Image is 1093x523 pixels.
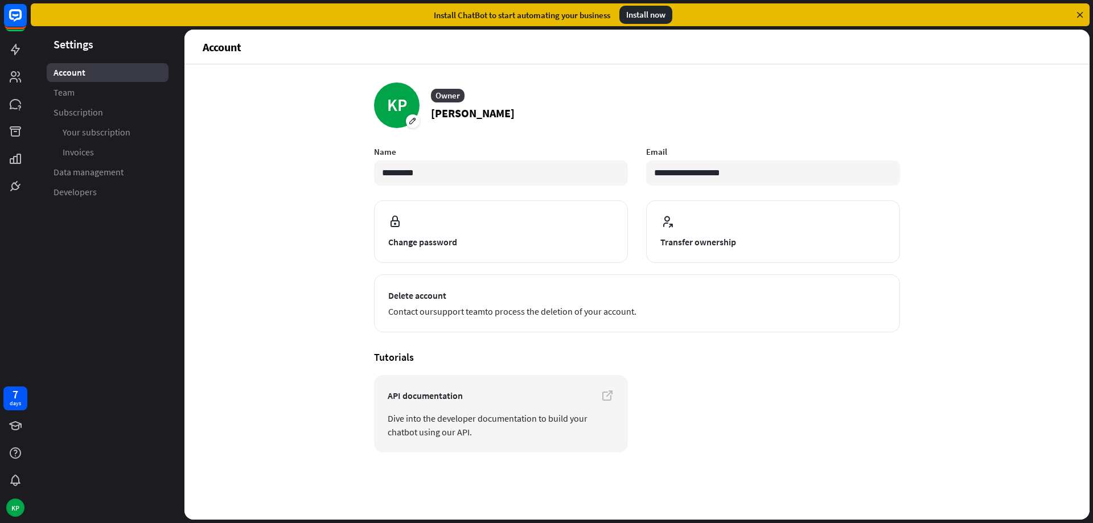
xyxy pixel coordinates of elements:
[431,105,515,122] p: [PERSON_NAME]
[374,351,900,364] h4: Tutorials
[374,200,628,263] button: Change password
[63,126,130,138] span: Your subscription
[47,143,169,162] a: Invoices
[54,67,85,79] span: Account
[47,83,169,102] a: Team
[10,400,21,407] div: days
[3,386,27,410] a: 7 days
[660,235,886,249] span: Transfer ownership
[63,146,94,158] span: Invoices
[388,304,886,318] span: Contact our to process the deletion of your account.
[388,389,614,402] span: API documentation
[9,5,43,39] button: Open LiveChat chat widget
[13,389,18,400] div: 7
[388,411,614,439] span: Dive into the developer documentation to build your chatbot using our API.
[54,106,103,118] span: Subscription
[374,146,628,157] label: Name
[388,289,886,302] span: Delete account
[184,30,1090,64] header: Account
[374,375,628,452] a: API documentation Dive into the developer documentation to build your chatbot using our API.
[47,163,169,182] a: Data management
[6,499,24,517] div: KP
[388,235,614,249] span: Change password
[47,183,169,201] a: Developers
[54,87,75,98] span: Team
[54,166,124,178] span: Data management
[433,306,485,317] a: support team
[47,103,169,122] a: Subscription
[646,200,900,263] button: Transfer ownership
[31,36,184,52] header: Settings
[47,123,169,142] a: Your subscription
[646,146,900,157] label: Email
[374,83,420,128] div: KP
[374,274,900,332] button: Delete account Contact oursupport teamto process the deletion of your account.
[434,10,610,20] div: Install ChatBot to start automating your business
[431,89,465,102] div: Owner
[54,186,97,198] span: Developers
[619,6,672,24] div: Install now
